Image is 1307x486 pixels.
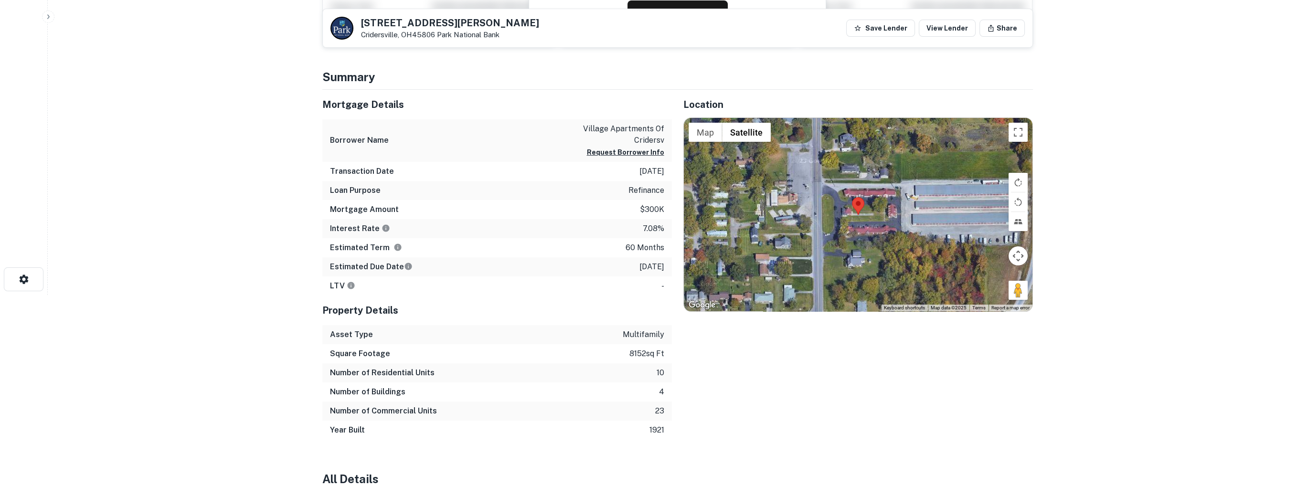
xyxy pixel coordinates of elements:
[404,262,413,271] svg: Estimate is based on a standard schedule for this type of loan.
[1009,123,1028,142] button: Toggle fullscreen view
[991,305,1030,310] a: Report a map error
[884,305,925,311] button: Keyboard shortcuts
[686,299,718,311] a: Open this area in Google Maps (opens a new window)
[330,280,355,292] h6: LTV
[1009,212,1028,231] button: Tilt map
[330,261,413,273] h6: Estimated Due Date
[639,261,664,273] p: [DATE]
[322,68,1033,85] h4: Summary
[322,97,672,112] h5: Mortgage Details
[330,135,389,146] h6: Borrower Name
[1009,246,1028,265] button: Map camera controls
[689,123,722,142] button: Show street map
[643,223,664,234] p: 7.08%
[322,303,672,317] h5: Property Details
[627,0,728,23] button: Request Borrower Info
[330,242,402,254] h6: Estimated Term
[330,204,399,215] h6: Mortgage Amount
[330,348,390,359] h6: Square Footage
[623,329,664,340] p: multifamily
[393,243,402,252] svg: Term is based on a standard schedule for this type of loan.
[979,20,1025,37] button: Share
[330,424,365,436] h6: Year Built
[330,166,394,177] h6: Transaction Date
[1009,281,1028,300] button: Drag Pegman onto the map to open Street View
[686,299,718,311] img: Google
[846,20,915,37] button: Save Lender
[330,223,390,234] h6: Interest Rate
[330,405,437,417] h6: Number of Commercial Units
[330,367,435,379] h6: Number of Residential Units
[931,305,967,310] span: Map data ©2025
[1009,192,1028,211] button: Rotate map counterclockwise
[587,147,664,158] button: Request Borrower Info
[382,224,390,232] svg: The interest rates displayed on the website are for informational purposes only and may be report...
[628,185,664,196] p: refinance
[683,97,1033,112] h5: Location
[722,123,771,142] button: Show satellite imagery
[578,123,664,146] p: village apartments of cridersv
[1009,173,1028,192] button: Rotate map clockwise
[626,242,664,254] p: 60 months
[640,204,664,215] p: $300k
[657,367,664,379] p: 10
[330,386,405,398] h6: Number of Buildings
[639,166,664,177] p: [DATE]
[361,18,539,28] h5: [STREET_ADDRESS][PERSON_NAME]
[347,281,355,290] svg: LTVs displayed on the website are for informational purposes only and may be reported incorrectly...
[629,348,664,359] p: 8152 sq ft
[330,329,373,340] h6: Asset Type
[330,185,381,196] h6: Loan Purpose
[649,424,664,436] p: 1921
[972,305,986,310] a: Terms (opens in new tab)
[437,31,499,39] a: Park National Bank
[919,20,976,37] a: View Lender
[1259,410,1307,455] iframe: Chat Widget
[655,405,664,417] p: 23
[361,31,539,39] p: Cridersville, OH45806
[659,386,664,398] p: 4
[661,280,664,292] p: -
